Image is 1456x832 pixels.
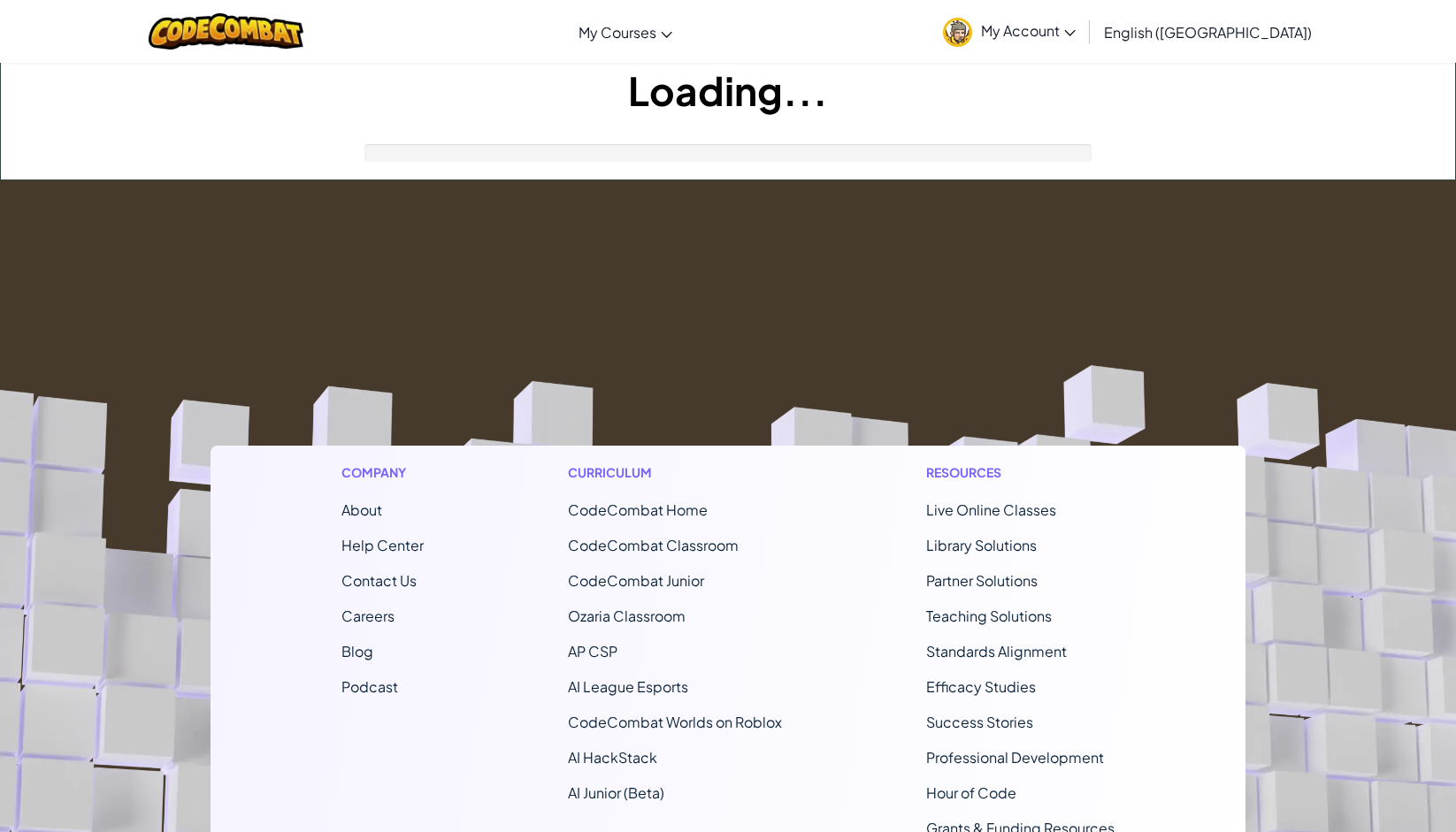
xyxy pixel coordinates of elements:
a: My Account [934,4,1084,59]
a: My Courses [570,8,681,56]
a: Podcast [341,677,398,696]
a: Library Solutions [926,536,1037,554]
a: AP CSP [568,642,617,660]
a: About [341,500,382,519]
h1: Company [341,463,424,482]
a: CodeCombat Classroom [568,536,739,554]
a: Blog [341,642,373,660]
h1: Resources [926,463,1115,482]
a: Ozaria Classroom [568,607,686,625]
a: Success Stories [926,713,1033,731]
a: AI HackStack [568,748,657,767]
a: Efficacy Studies [926,677,1036,696]
img: CodeCombat logo [149,13,303,50]
a: AI League Esports [568,677,688,696]
span: My Courses [579,23,656,42]
h1: Curriculum [568,463,782,482]
a: Teaching Solutions [926,607,1052,625]
a: Professional Development [926,748,1104,767]
img: avatar [943,18,972,47]
span: CodeCombat Home [568,500,708,519]
a: Standards Alignment [926,642,1067,660]
a: Hour of Code [926,783,1016,802]
a: CodeCombat Junior [568,571,704,590]
a: AI Junior (Beta) [568,783,664,802]
a: Careers [341,607,395,625]
a: Live Online Classes [926,500,1056,519]
h1: Loading... [1,63,1455,118]
span: English ([GEOGRAPHIC_DATA]) [1104,23,1312,42]
a: Partner Solutions [926,571,1038,590]
a: English ([GEOGRAPHIC_DATA]) [1095,8,1321,56]
span: My Account [981,21,1076,40]
a: Help Center [341,536,424,554]
span: Contact Us [341,571,417,590]
a: CodeCombat Worlds on Roblox [568,713,782,731]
